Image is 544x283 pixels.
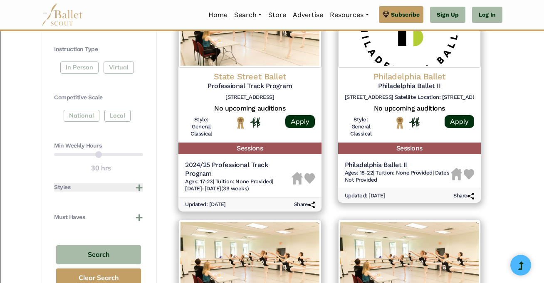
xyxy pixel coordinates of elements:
[3,26,541,33] div: Delete
[3,18,541,26] div: Move To ...
[265,6,289,24] a: Store
[3,56,541,63] div: Move To ...
[3,3,541,11] div: Sort A > Z
[3,41,541,48] div: Sign out
[205,6,231,24] a: Home
[3,48,541,56] div: Rename
[430,7,465,23] a: Sign Up
[383,10,389,19] img: gem.svg
[3,11,541,18] div: Sort New > Old
[472,7,502,23] a: Log In
[289,6,326,24] a: Advertise
[231,6,265,24] a: Search
[379,6,423,23] a: Subscribe
[3,33,541,41] div: Options
[391,10,420,19] span: Subscribe
[326,6,372,24] a: Resources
